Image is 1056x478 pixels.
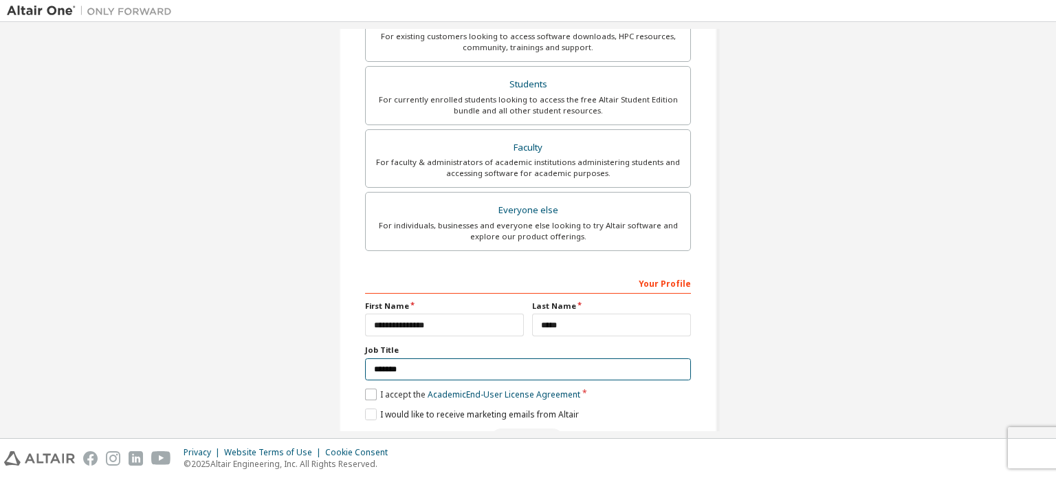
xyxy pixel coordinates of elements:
div: Read and acccept EULA to continue [365,428,691,449]
label: Last Name [532,301,691,312]
label: I would like to receive marketing emails from Altair [365,409,579,420]
img: Altair One [7,4,179,18]
label: Job Title [365,345,691,356]
div: For existing customers looking to access software downloads, HPC resources, community, trainings ... [374,31,682,53]
div: Faculty [374,138,682,157]
img: youtube.svg [151,451,171,466]
label: I accept the [365,389,580,400]
img: instagram.svg [106,451,120,466]
a: Academic End-User License Agreement [428,389,580,400]
img: facebook.svg [83,451,98,466]
img: linkedin.svg [129,451,143,466]
div: For individuals, businesses and everyone else looking to try Altair software and explore our prod... [374,220,682,242]
p: © 2025 Altair Engineering, Inc. All Rights Reserved. [184,458,396,470]
div: Your Profile [365,272,691,294]
div: Everyone else [374,201,682,220]
div: For faculty & administrators of academic institutions administering students and accessing softwa... [374,157,682,179]
label: First Name [365,301,524,312]
div: Website Terms of Use [224,447,325,458]
div: For currently enrolled students looking to access the free Altair Student Edition bundle and all ... [374,94,682,116]
div: Privacy [184,447,224,458]
div: Cookie Consent [325,447,396,458]
div: Students [374,75,682,94]
img: altair_logo.svg [4,451,75,466]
